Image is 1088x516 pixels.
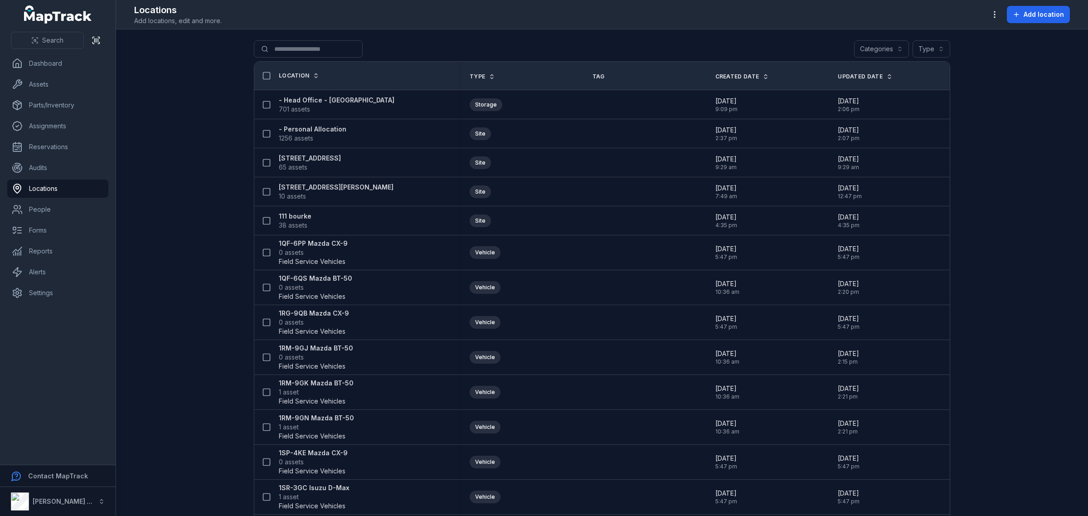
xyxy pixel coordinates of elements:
[279,283,304,292] span: 0 assets
[715,222,737,229] span: 4:35 pm
[279,192,306,201] span: 10 assets
[838,384,859,393] span: [DATE]
[838,73,883,80] span: Updated Date
[838,454,860,470] time: 8/26/2025, 5:47:04 PM
[279,257,345,266] span: Field Service Vehicles
[7,138,108,156] a: Reservations
[838,213,860,229] time: 11/20/2024, 4:35:12 PM
[838,279,859,296] time: 8/18/2025, 2:20:28 PM
[470,185,491,198] div: Site
[7,180,108,198] a: Locations
[7,75,108,93] a: Assets
[838,489,860,505] time: 8/26/2025, 5:47:04 PM
[913,40,950,58] button: Type
[838,135,860,142] span: 2:07 pm
[279,344,353,371] a: 1RM-9GJ Mazda BT-500 assetsField Service Vehicles
[715,126,737,142] time: 1/29/2025, 2:37:12 PM
[715,463,737,470] span: 5:47 pm
[470,386,500,399] div: Vehicle
[838,244,860,261] time: 8/26/2025, 5:47:04 PM
[838,126,860,135] span: [DATE]
[715,73,769,80] a: Created Date
[279,448,348,458] strong: 1SP-4KE Mazda CX-9
[279,379,354,388] strong: 1RM-9GK Mazda BT-50
[715,244,737,261] time: 8/26/2025, 5:47:04 PM
[279,239,348,266] a: 1QF-6PP Mazda CX-90 assetsField Service Vehicles
[715,135,737,142] span: 2:37 pm
[279,501,345,511] span: Field Service Vehicles
[279,125,346,143] a: - Personal Allocation1256 assets
[838,349,859,358] span: [DATE]
[279,327,345,336] span: Field Service Vehicles
[715,213,737,229] time: 11/20/2024, 4:35:12 PM
[715,349,739,365] time: 8/15/2025, 10:36:34 AM
[279,448,348,476] a: 1SP-4KE Mazda CX-90 assetsField Service Vehicles
[33,497,96,505] strong: [PERSON_NAME] Air
[279,292,345,301] span: Field Service Vehicles
[470,491,500,503] div: Vehicle
[279,318,304,327] span: 0 assets
[279,397,345,406] span: Field Service Vehicles
[838,384,859,400] time: 8/18/2025, 2:21:01 PM
[838,193,862,200] span: 12:47 pm
[279,492,299,501] span: 1 asset
[838,106,860,113] span: 2:06 pm
[279,183,393,192] strong: [STREET_ADDRESS][PERSON_NAME]
[838,155,859,171] time: 6/24/2025, 9:29:05 AM
[715,126,737,135] span: [DATE]
[470,98,502,111] div: Storage
[838,73,893,80] a: Updated Date
[42,36,63,45] span: Search
[279,309,349,318] strong: 1RG-9QB Mazda CX-9
[715,288,739,296] span: 10:36 am
[279,125,346,134] strong: - Personal Allocation
[715,419,739,435] time: 8/15/2025, 10:36:34 AM
[279,212,311,230] a: 111 bourke38 assets
[715,314,737,323] span: [DATE]
[279,96,394,114] a: - Head Office - [GEOGRAPHIC_DATA]701 assets
[7,117,108,135] a: Assignments
[7,54,108,73] a: Dashboard
[470,351,500,364] div: Vehicle
[715,454,737,463] span: [DATE]
[470,246,500,259] div: Vehicle
[279,362,345,371] span: Field Service Vehicles
[470,281,500,294] div: Vehicle
[838,428,859,435] span: 2:21 pm
[279,414,354,441] a: 1RM-9GN Mazda BT-501 assetField Service Vehicles
[470,73,495,80] a: Type
[279,239,348,248] strong: 1QF-6PP Mazda CX-9
[134,4,222,16] h2: Locations
[1024,10,1064,19] span: Add location
[838,419,859,435] time: 8/18/2025, 2:21:09 PM
[838,279,859,288] span: [DATE]
[715,349,739,358] span: [DATE]
[7,159,108,177] a: Audits
[838,164,859,171] span: 9:29 am
[715,419,739,428] span: [DATE]
[715,279,739,296] time: 8/15/2025, 10:36:34 AM
[838,97,860,113] time: 8/20/2025, 2:06:53 PM
[279,72,309,79] span: Location
[715,253,737,261] span: 5:47 pm
[279,248,304,257] span: 0 assets
[715,97,738,113] time: 11/11/2024, 9:09:29 PM
[279,154,341,172] a: [STREET_ADDRESS]65 assets
[838,97,860,106] span: [DATE]
[279,344,353,353] strong: 1RM-9GJ Mazda BT-50
[838,184,862,200] time: 8/28/2025, 12:47:35 PM
[838,126,860,142] time: 8/20/2025, 2:07:15 PM
[470,156,491,169] div: Site
[279,221,307,230] span: 38 assets
[715,454,737,470] time: 8/26/2025, 5:47:04 PM
[838,349,859,365] time: 8/26/2025, 2:15:53 PM
[838,489,860,498] span: [DATE]
[838,323,860,331] span: 5:47 pm
[593,73,605,80] span: Tag
[1007,6,1070,23] button: Add location
[838,184,862,193] span: [DATE]
[715,384,739,393] span: [DATE]
[279,274,352,283] strong: 1QF-6QS Mazda BT-50
[715,155,737,164] span: [DATE]
[470,214,491,227] div: Site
